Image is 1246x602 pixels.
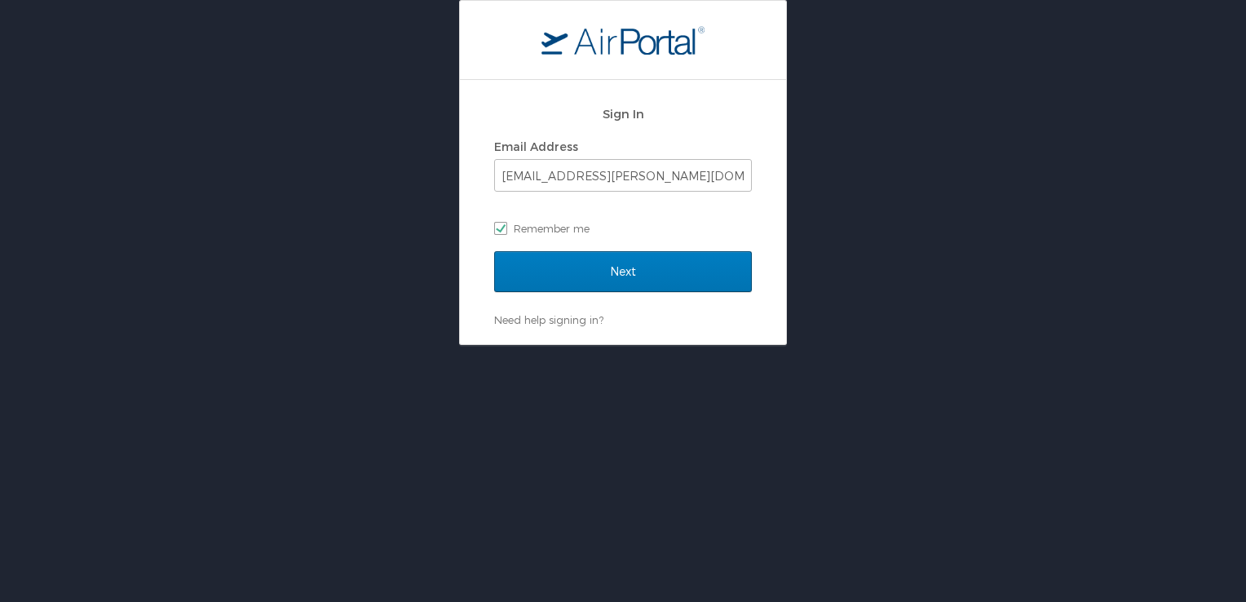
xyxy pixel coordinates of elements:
input: Next [494,251,752,292]
label: Remember me [494,216,752,241]
label: Email Address [494,139,578,153]
a: Need help signing in? [494,313,603,326]
img: logo [541,25,705,55]
h2: Sign In [494,104,752,123]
